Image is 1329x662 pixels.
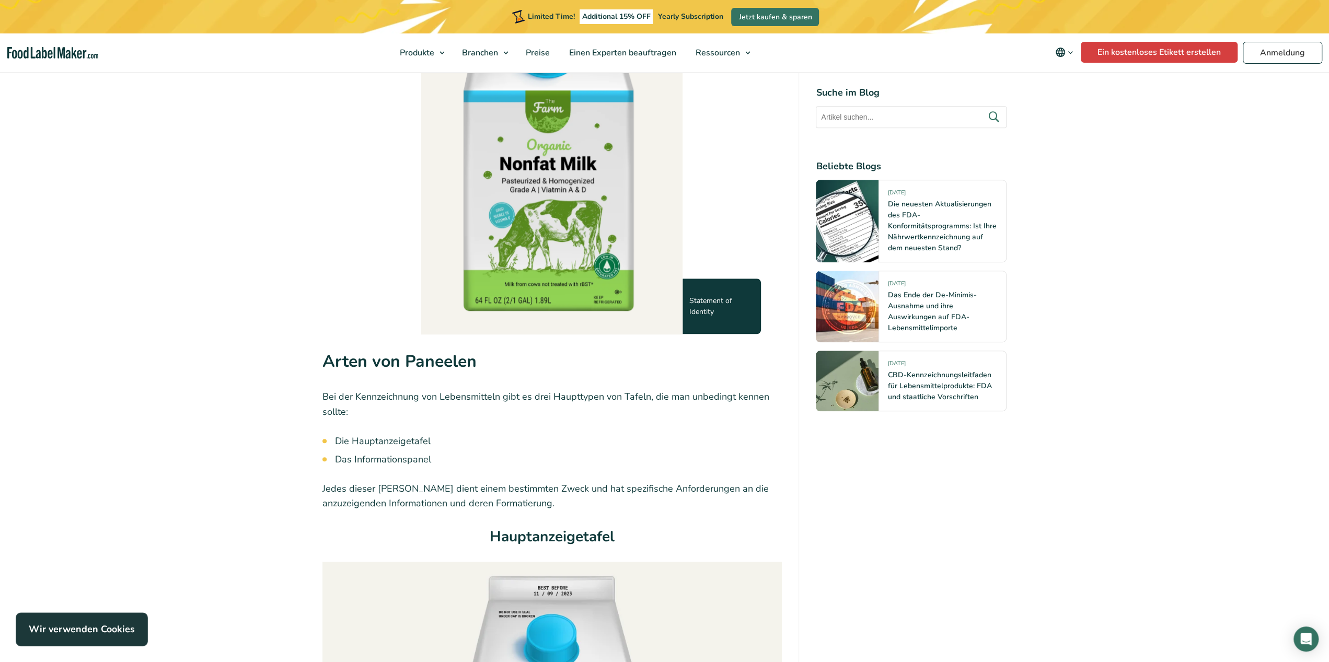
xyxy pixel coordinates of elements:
span: Yearly Subscription [657,11,723,21]
li: Das Informationspanel [335,452,782,467]
span: [DATE] [887,359,905,371]
strong: Arten von Paneelen [322,350,477,373]
span: Produkte [397,47,435,59]
input: Artikel suchen... [816,106,1007,128]
span: Additional 15% OFF [580,9,653,24]
p: Bei der Kennzeichnung von Lebensmitteln gibt es drei Haupttypen von Tafeln, die man unbedingt ken... [322,389,782,420]
button: Change language [1048,42,1081,63]
strong: Wir verwenden Cookies [29,623,135,635]
h4: Beliebte Blogs [816,159,1007,173]
a: CBD-Kennzeichnungsleitfaden für Lebensmittelprodukte: FDA und staatliche Vorschriften [887,370,991,402]
span: Branchen [459,47,499,59]
span: Limited Time! [528,11,575,21]
a: Einen Experten beauftragen [560,33,684,72]
a: Branchen [453,33,514,72]
a: Anmeldung [1243,42,1322,64]
strong: Hauptanzeigetafel [490,527,615,547]
div: Open Intercom Messenger [1293,626,1319,652]
p: Jedes dieser [PERSON_NAME] dient einem bestimmten Zweck und hat spezifische Anforderungen an die ... [322,481,782,512]
li: Die Hauptanzeigetafel [335,434,782,448]
a: Ressourcen [686,33,756,72]
a: Preise [516,33,557,72]
span: Einen Experten beauftragen [566,47,677,59]
a: Ein kostenloses Etikett erstellen [1081,42,1238,63]
a: Food Label Maker homepage [7,47,98,59]
span: [DATE] [887,189,905,201]
a: Produkte [390,33,450,72]
div: Statement of Identity [683,278,761,334]
span: Preise [523,47,551,59]
a: Die neuesten Aktualisierungen des FDA-Konformitätsprogramms: Ist Ihre Nährwertkennzeichnung auf d... [887,199,996,253]
span: Ressourcen [692,47,741,59]
h4: Suche im Blog [816,86,1007,100]
a: Jetzt kaufen & sparen [731,8,819,26]
span: [DATE] [887,280,905,292]
a: Das Ende der De-Minimis-Ausnahme und ihre Auswirkungen auf FDA-Lebensmittelimporte [887,290,976,333]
